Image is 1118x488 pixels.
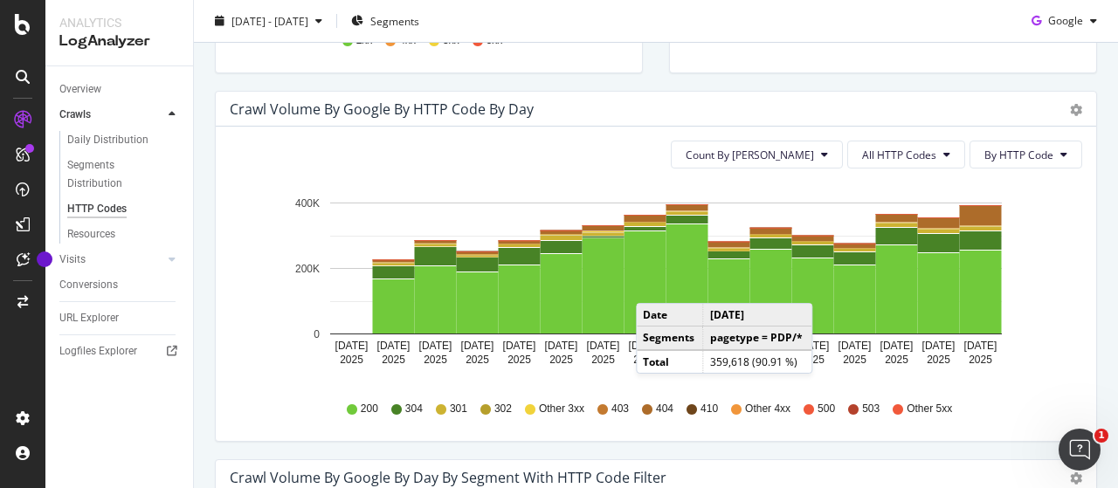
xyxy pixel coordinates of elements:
text: [DATE] [545,340,578,352]
span: 410 [700,402,718,416]
div: Visits [59,251,86,269]
td: Date [637,304,703,326]
span: 500 [818,402,835,416]
div: Logfiles Explorer [59,342,137,361]
div: Daily Distribution [67,131,148,149]
text: 2025 [549,354,573,366]
text: [DATE] [419,340,452,352]
div: Tooltip anchor [37,251,52,267]
td: Total [637,350,703,373]
span: Other 3xx [539,402,584,416]
div: Resources [67,225,115,244]
text: 2025 [507,354,531,366]
text: 200K [295,263,320,275]
div: Conversions [59,276,118,294]
text: 2025 [424,354,447,366]
div: HTTP Codes [67,200,127,218]
text: [DATE] [838,340,872,352]
text: 0 [314,328,320,340]
svg: A chart. [230,182,1069,385]
text: 2025 [885,354,908,366]
div: URL Explorer [59,309,119,327]
text: 2025 [801,354,825,366]
a: HTTP Codes [67,200,181,218]
a: Logfiles Explorer [59,342,181,361]
span: 301 [450,402,467,416]
button: By HTTP Code [970,141,1082,168]
text: 2025 [466,354,489,366]
a: Crawls [59,106,163,124]
span: 503 [862,402,880,416]
td: Segments [637,326,703,350]
span: 200 [361,402,378,416]
a: Conversions [59,276,181,294]
span: [DATE] - [DATE] [231,13,308,28]
a: Visits [59,251,163,269]
span: All HTTP Codes [862,148,936,162]
span: 302 [494,402,512,416]
text: 2025 [591,354,615,366]
span: By HTTP Code [984,148,1053,162]
div: Segments Distribution [67,156,164,193]
text: 2025 [843,354,866,366]
a: Overview [59,80,181,99]
td: 359,618 (90.91 %) [703,350,811,373]
text: [DATE] [503,340,536,352]
iframe: Intercom live chat [1059,429,1101,471]
div: Crawl Volume by google by Day by Segment with HTTP Code Filter [230,469,666,486]
span: Google [1048,13,1083,28]
button: All HTTP Codes [847,141,965,168]
button: Count By [PERSON_NAME] [671,141,843,168]
text: [DATE] [964,340,997,352]
div: gear [1070,104,1082,116]
button: [DATE] - [DATE] [208,7,329,35]
a: Daily Distribution [67,131,181,149]
text: [DATE] [629,340,662,352]
span: Count By Day [686,148,814,162]
text: [DATE] [797,340,830,352]
span: 1 [1094,429,1108,443]
div: LogAnalyzer [59,31,179,52]
text: 2025 [633,354,657,366]
text: [DATE] [335,340,369,352]
a: Resources [67,225,181,244]
div: Analytics [59,14,179,31]
span: 404 [656,402,673,416]
span: 304 [405,402,423,416]
span: Segments [370,13,419,28]
text: [DATE] [461,340,494,352]
div: gear [1070,472,1082,485]
text: [DATE] [587,340,620,352]
a: Segments Distribution [67,156,181,193]
text: [DATE] [377,340,411,352]
button: Segments [344,7,426,35]
span: Other 4xx [745,402,790,416]
text: 2025 [382,354,405,366]
text: 2025 [340,354,363,366]
div: Overview [59,80,101,99]
td: [DATE] [703,304,811,326]
text: 2025 [969,354,992,366]
span: 403 [611,402,629,416]
text: [DATE] [922,340,956,352]
div: Crawl Volume by google by HTTP Code by Day [230,100,534,118]
text: 400K [295,197,320,210]
div: Crawls [59,106,91,124]
text: 2025 [927,354,950,366]
td: pagetype = PDP/* [703,326,811,350]
text: [DATE] [880,340,914,352]
a: URL Explorer [59,309,181,327]
span: Other 5xx [907,402,952,416]
button: Google [1025,7,1104,35]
